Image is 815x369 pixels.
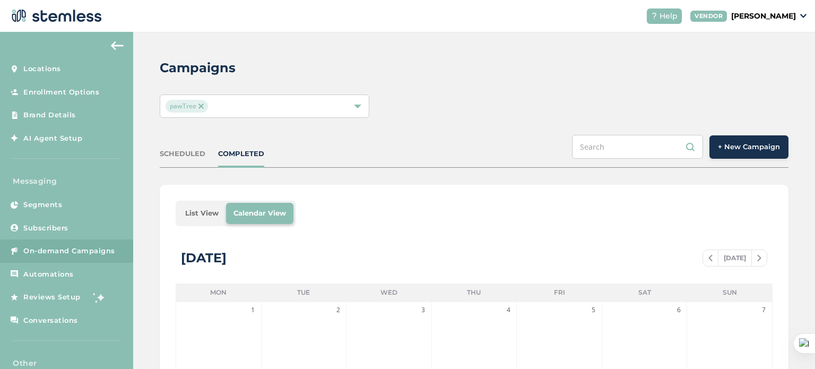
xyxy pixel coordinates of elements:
span: Brand Details [23,110,76,121]
p: [PERSON_NAME] [731,11,796,22]
span: Automations [23,269,74,280]
li: List View [178,203,226,224]
img: icon-chevron-left-b8c47ebb.svg [708,255,713,261]
button: + New Campaign [709,135,788,159]
span: Locations [23,64,61,74]
input: Search [572,135,703,159]
div: SCHEDULED [160,149,205,159]
span: 7 [759,305,769,315]
h2: Campaigns [160,58,236,78]
img: icon_down-arrow-small-66adaf34.svg [800,14,807,18]
span: 6 [673,305,684,315]
span: Reviews Setup [23,292,81,303]
span: Enrollment Options [23,87,99,98]
li: Mon [176,284,261,302]
div: COMPLETED [218,149,264,159]
li: Calendar View [226,203,293,224]
span: Conversations [23,315,78,326]
span: Subscribers [23,223,68,234]
iframe: Chat Widget [762,318,815,369]
div: [DATE] [181,248,227,268]
span: [DATE] [718,250,752,266]
span: 4 [503,305,514,315]
span: On-demand Campaigns [23,246,115,256]
li: Fri [517,284,602,302]
span: Segments [23,200,62,210]
div: VENDOR [690,11,727,22]
span: pawTree [166,100,208,113]
li: Sat [602,284,688,302]
li: Sun [687,284,773,302]
img: logo-dark-0685b13c.svg [8,5,102,27]
span: AI Agent Setup [23,133,82,144]
img: icon-arrow-back-accent-c549486e.svg [111,41,124,50]
span: 1 [248,305,258,315]
span: Help [660,11,678,22]
img: icon-help-white-03924b79.svg [651,13,657,19]
li: Wed [346,284,431,302]
span: 5 [588,305,599,315]
span: 3 [418,305,429,315]
li: Thu [431,284,517,302]
span: 2 [333,305,343,315]
img: icon-close-accent-8a337256.svg [198,104,204,109]
li: Tue [261,284,346,302]
img: glitter-stars-b7820f95.gif [89,287,110,308]
span: + New Campaign [718,142,780,152]
img: icon-chevron-right-bae969c5.svg [757,255,761,261]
